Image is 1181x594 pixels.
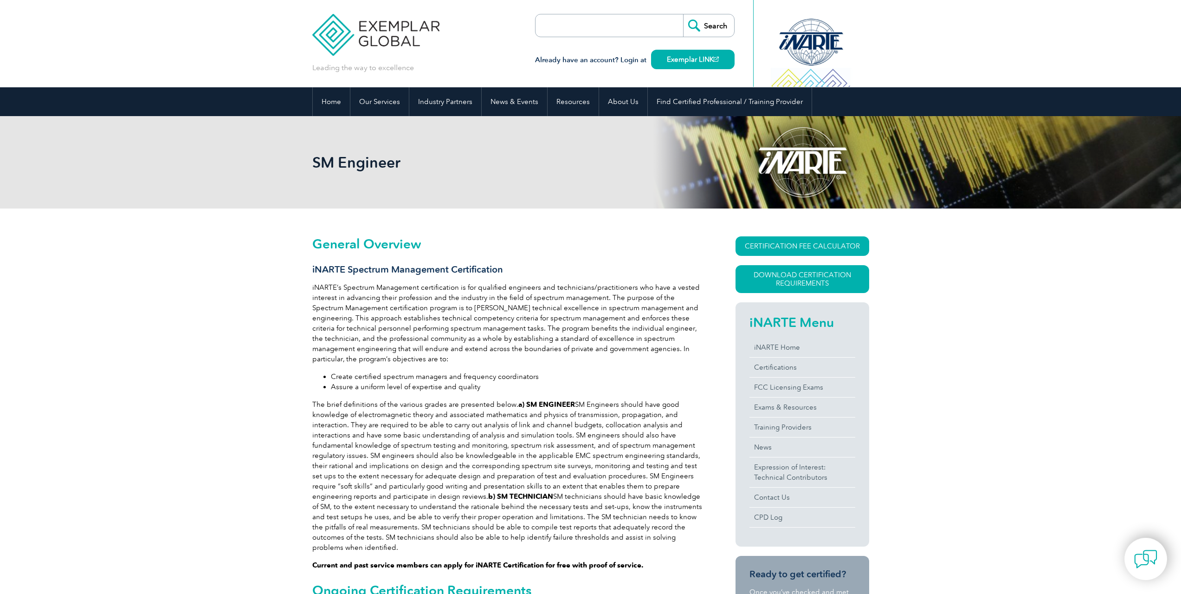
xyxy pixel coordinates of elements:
a: Expression of Interest:Technical Contributors [749,457,855,487]
h3: iNARTE Spectrum Management Certification [312,264,702,275]
a: News & Events [482,87,547,116]
img: open_square.png [714,57,719,62]
a: Exemplar LINK [651,50,735,69]
a: Certifications [749,358,855,377]
a: Exams & Resources [749,398,855,417]
h2: iNARTE Menu [749,315,855,330]
a: Contact Us [749,488,855,507]
h2: General Overview [312,236,702,251]
a: iNARTE Home [749,338,855,357]
a: FCC Licensing Exams [749,378,855,397]
a: Our Services [350,87,409,116]
a: Resources [548,87,599,116]
a: CPD Log [749,508,855,527]
input: Search [683,14,734,37]
a: Find Certified Professional / Training Provider [648,87,812,116]
li: Assure a uniform level of expertise and quality [331,382,702,392]
strong: a) SM ENGINEER [518,400,575,409]
a: Training Providers [749,418,855,437]
a: Download Certification Requirements [736,265,869,293]
a: Home [313,87,350,116]
strong: b) SM TECHNICIAN [488,492,553,501]
img: contact-chat.png [1134,548,1157,571]
h3: Already have an account? Login at [535,54,735,66]
h1: SM Engineer [312,153,669,171]
h3: Ready to get certified? [749,568,855,580]
p: Leading the way to excellence [312,63,414,73]
a: CERTIFICATION FEE CALCULATOR [736,236,869,256]
a: About Us [599,87,647,116]
p: iNARTE’s Spectrum Management certification is for qualified engineers and technicians/practitione... [312,282,702,364]
li: Create certified spectrum managers and frequency coordinators [331,372,702,382]
a: Industry Partners [409,87,481,116]
strong: Current and past service members can apply for iNARTE Certification for free with proof of service. [312,561,644,569]
a: News [749,437,855,457]
p: The brief definitions of the various grades are presented below. SM Engineers should have good kn... [312,399,702,553]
